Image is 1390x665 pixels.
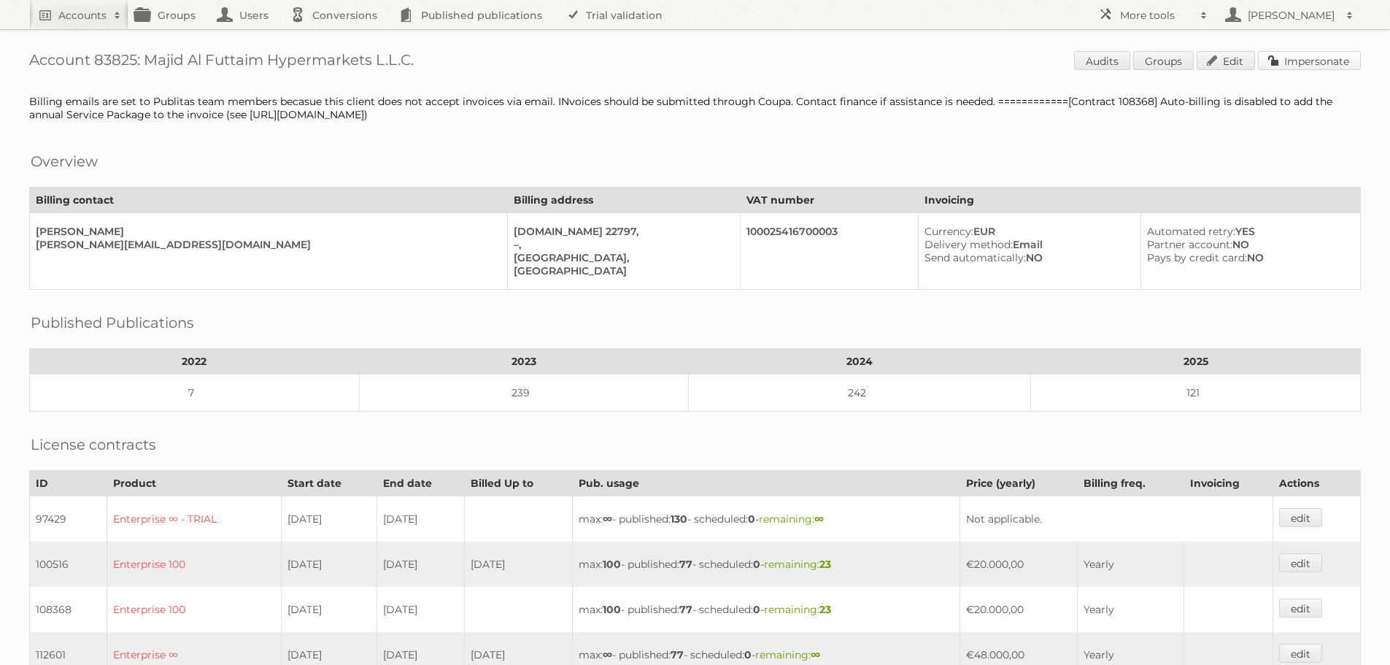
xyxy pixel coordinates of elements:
h2: License contracts [31,434,156,455]
th: Invoicing [1184,471,1273,496]
span: Delivery method: [924,238,1013,251]
td: 100025416700003 [740,213,918,290]
strong: 0 [753,603,760,616]
div: EUR [924,225,1129,238]
div: Billing emails are set to Publitas team members becasue this client does not accept invoices via ... [29,95,1361,121]
th: End date [377,471,464,496]
span: Send automatically: [924,251,1026,264]
h2: Published Publications [31,312,194,334]
strong: 23 [819,558,831,571]
th: Actions [1273,471,1360,496]
a: Groups [1133,51,1194,70]
strong: 77 [679,603,692,616]
div: [DOMAIN_NAME] 22797, [514,225,728,238]
a: edit [1279,553,1322,572]
div: [GEOGRAPHIC_DATA] [514,264,728,277]
th: Product [107,471,282,496]
td: 242 [689,374,1031,412]
td: 7 [30,374,360,412]
td: Enterprise 100 [107,542,282,587]
th: 2025 [1031,349,1361,374]
th: Pub. usage [572,471,960,496]
strong: 130 [671,512,687,526]
div: NO [1147,251,1348,264]
span: Automated retry: [1147,225,1235,238]
a: Audits [1074,51,1130,70]
td: 97429 [30,496,107,542]
a: Impersonate [1258,51,1361,70]
td: [DATE] [282,496,377,542]
div: YES [1147,225,1348,238]
th: Billing contact [30,188,508,213]
td: €20.000,00 [960,587,1077,632]
h2: [PERSON_NAME] [1244,8,1339,23]
td: Enterprise 100 [107,587,282,632]
strong: 77 [671,648,684,661]
div: [PERSON_NAME] [36,225,495,238]
td: 121 [1031,374,1361,412]
div: –, [514,238,728,251]
th: 2024 [689,349,1031,374]
th: 2022 [30,349,360,374]
a: edit [1279,508,1322,527]
th: Start date [282,471,377,496]
td: 100516 [30,542,107,587]
td: 108368 [30,587,107,632]
td: Enterprise ∞ - TRIAL [107,496,282,542]
div: NO [924,251,1129,264]
span: remaining: [759,512,824,526]
h2: Overview [31,150,98,172]
th: ID [30,471,107,496]
td: €20.000,00 [960,542,1077,587]
a: Edit [1197,51,1255,70]
div: Email [924,238,1129,251]
span: Currency: [924,225,973,238]
td: max: - published: - scheduled: - [572,542,960,587]
span: remaining: [755,648,820,661]
td: Yearly [1077,587,1184,632]
td: [DATE] [282,542,377,587]
strong: ∞ [603,512,612,526]
strong: 0 [748,512,755,526]
strong: 100 [603,603,621,616]
a: edit [1279,644,1322,663]
td: Yearly [1077,542,1184,587]
th: Invoicing [919,188,1361,213]
strong: ∞ [603,648,612,661]
strong: ∞ [811,648,820,661]
strong: 0 [744,648,752,661]
h2: More tools [1120,8,1193,23]
td: max: - published: - scheduled: - [572,587,960,632]
td: 239 [359,374,689,412]
td: [DATE] [377,496,464,542]
td: Not applicable. [960,496,1273,542]
th: 2023 [359,349,689,374]
span: Pays by credit card: [1147,251,1247,264]
strong: ∞ [814,512,824,526]
strong: 100 [603,558,621,571]
th: Billed Up to [465,471,573,496]
a: edit [1279,599,1322,618]
th: Billing address [507,188,740,213]
th: VAT number [740,188,918,213]
div: NO [1147,238,1348,251]
td: [DATE] [465,542,573,587]
span: Partner account: [1147,238,1232,251]
th: Price (yearly) [960,471,1077,496]
span: remaining: [764,603,831,616]
td: [DATE] [282,587,377,632]
th: Billing freq. [1077,471,1184,496]
strong: 77 [679,558,692,571]
span: remaining: [764,558,831,571]
h2: Accounts [58,8,107,23]
strong: 0 [753,558,760,571]
strong: 23 [819,603,831,616]
div: [PERSON_NAME][EMAIL_ADDRESS][DOMAIN_NAME] [36,238,495,251]
td: max: - published: - scheduled: - [572,496,960,542]
div: [GEOGRAPHIC_DATA], [514,251,728,264]
td: [DATE] [377,542,464,587]
h1: Account 83825: Majid Al Futtaim Hypermarkets L.L.C. [29,51,1361,73]
td: [DATE] [377,587,464,632]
